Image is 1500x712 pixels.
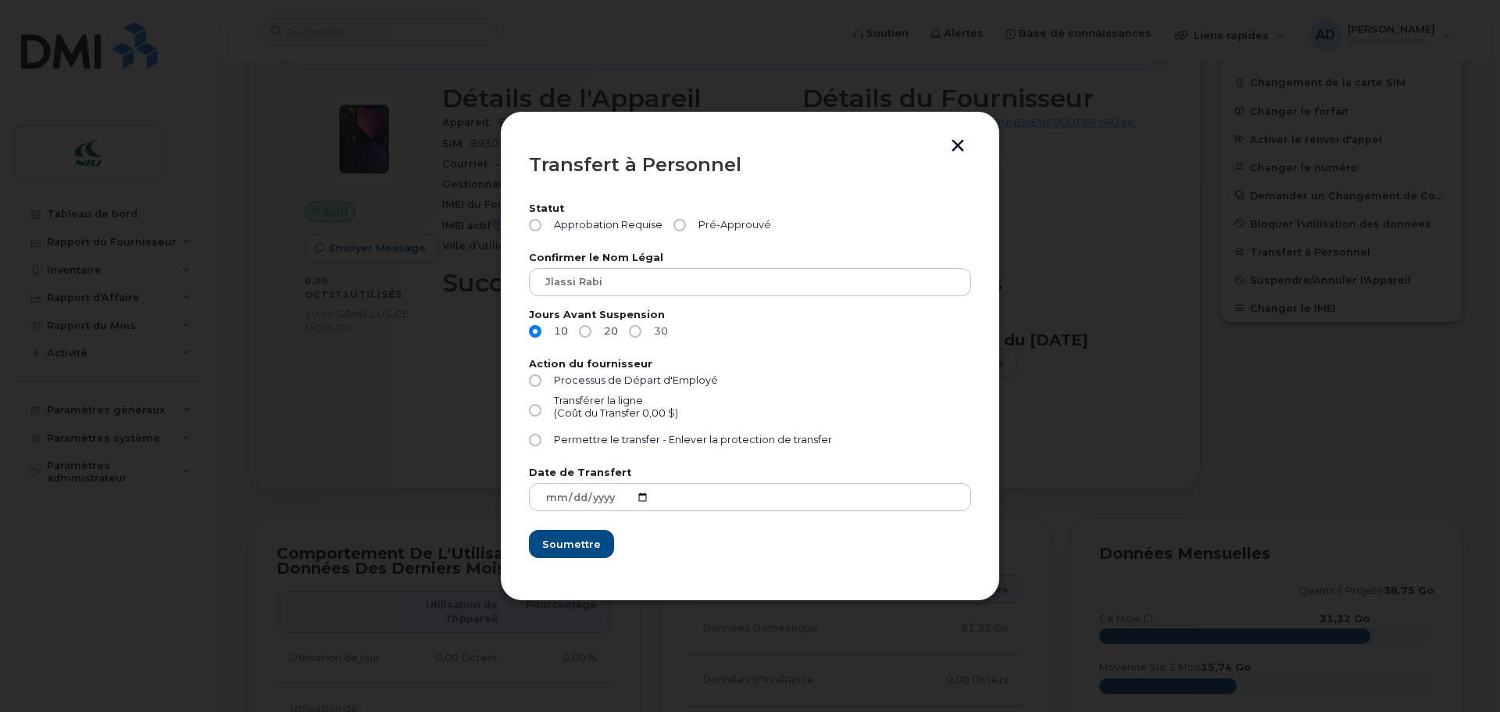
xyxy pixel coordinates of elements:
[554,407,678,420] div: (Coût du Transfer 0,00 $)
[529,468,971,478] label: Date de Transfert
[554,434,832,445] span: Permettre le transfer - Enlever la protection de transfer
[529,360,971,370] label: Action du fournisseur
[529,310,971,320] label: Jours Avant Suspension
[554,374,718,386] span: Processus de Départ d'Employé
[648,325,668,338] span: 30
[598,325,618,338] span: 20
[529,219,541,231] input: Approbation Requise
[529,253,971,263] label: Confirmer le Nom Légal
[529,325,541,338] input: 10
[529,374,541,387] input: Processus de Départ d'Employé
[529,404,541,417] input: Transférer la ligne(Coût du Transfer 0,00 $)
[529,434,541,446] input: Permettre le transfer - Enlever la protection de transfer
[554,395,643,406] span: Transférer la ligne
[548,325,568,338] span: 10
[673,219,686,231] input: Pré-Approuvé
[542,537,601,552] span: Soumettre
[692,219,771,231] span: Pré-Approuvé
[529,530,614,558] button: Soumettre
[548,219,662,231] span: Approbation Requise
[629,325,641,338] input: 30
[579,325,591,338] input: 20
[529,156,971,174] div: Transfert à Personnel
[529,204,971,214] label: Statut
